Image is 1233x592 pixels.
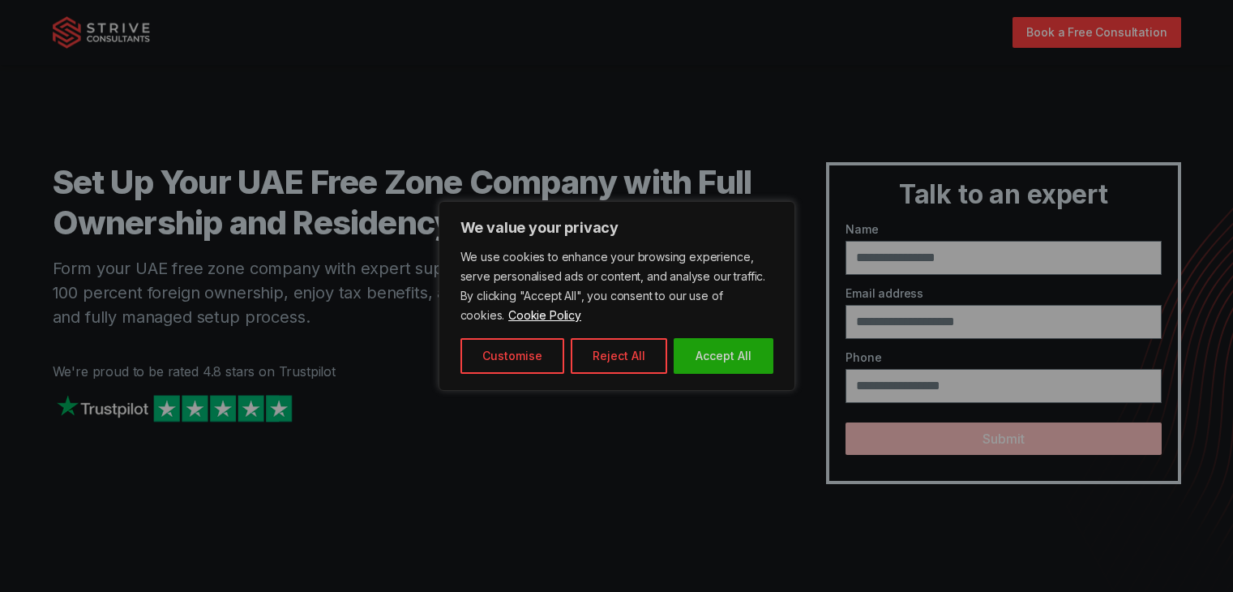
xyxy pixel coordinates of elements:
[571,338,667,374] button: Reject All
[507,307,582,323] a: Cookie Policy
[674,338,773,374] button: Accept All
[460,338,564,374] button: Customise
[460,247,773,325] p: We use cookies to enhance your browsing experience, serve personalised ads or content, and analys...
[439,201,795,391] div: We value your privacy
[460,218,773,238] p: We value your privacy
